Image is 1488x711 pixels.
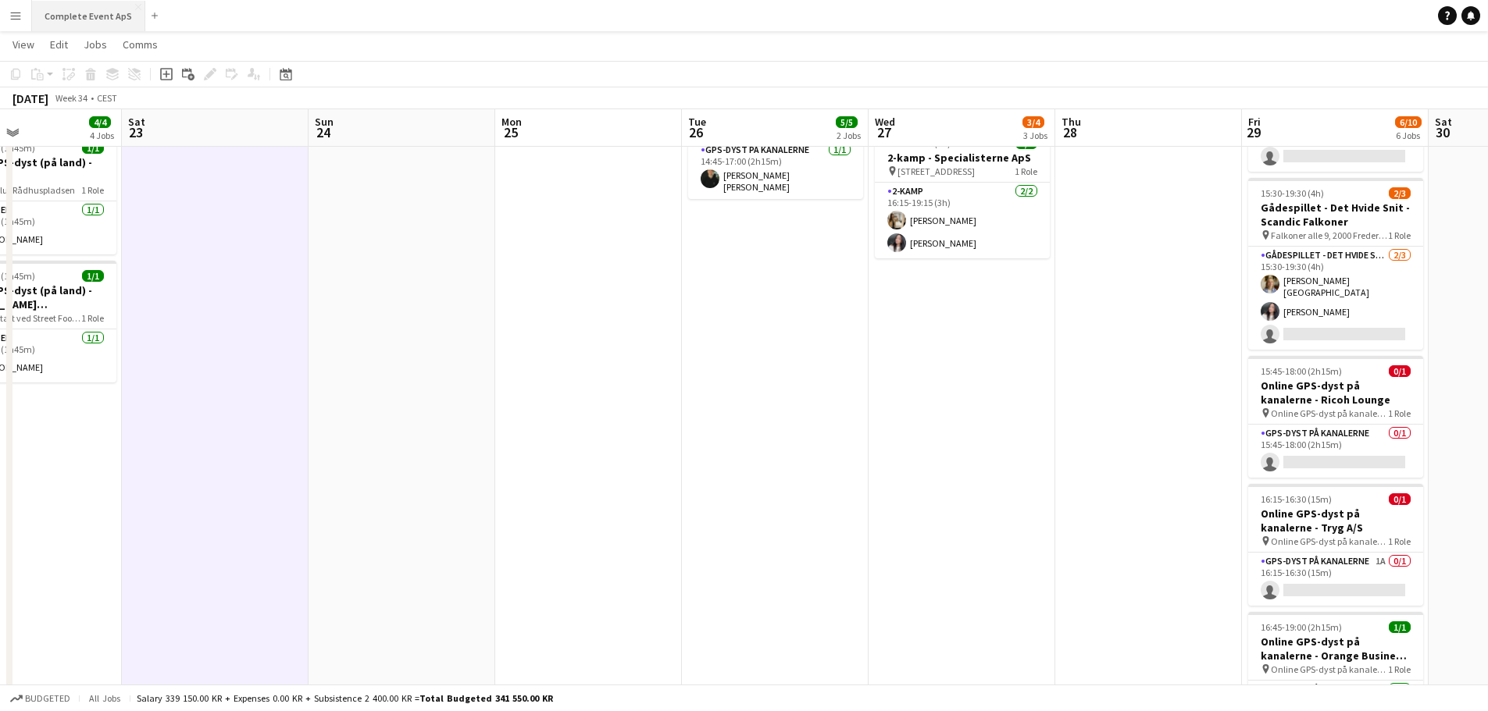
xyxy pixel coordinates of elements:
span: 2/3 [1389,187,1411,199]
h3: 2-kamp - Specialisterne ApS [875,151,1050,165]
span: Sun [315,115,334,129]
span: Week 34 [52,92,91,104]
app-card-role: 2-kamp2/216:15-19:15 (3h)[PERSON_NAME][PERSON_NAME] [875,183,1050,258]
span: 25 [499,123,522,141]
span: Online GPS-dyst på kanalerne [1271,663,1388,675]
span: Sat [1435,115,1452,129]
span: 1 Role [1388,535,1411,547]
span: 1 Role [1015,165,1037,177]
span: Sat [128,115,145,129]
app-job-card: 15:45-18:00 (2h15m)0/1Online GPS-dyst på kanalerne - Ricoh Lounge Online GPS-dyst på kanalerne1 R... [1248,356,1423,478]
span: 0/1 [1389,365,1411,377]
h3: Online GPS-dyst på kanalerne - Tryg A/S [1248,507,1423,535]
h3: Gådespillet - Det Hvide Snit - Scandic Falkoner [1248,201,1423,229]
span: 16:15-16:30 (15m) [1261,493,1332,505]
span: 1 Role [81,184,104,196]
span: Online GPS-dyst på kanalerne [1271,535,1388,547]
span: Mon [501,115,522,129]
div: 6 Jobs [1396,130,1421,141]
span: Jobs [84,37,107,52]
app-card-role: GPS-dyst på kanalerne1A0/116:15-16:30 (15m) [1248,553,1423,606]
span: Tue [688,115,706,129]
span: 1/1 [1389,621,1411,633]
span: 27 [872,123,895,141]
span: Budgeted [25,693,70,704]
span: 26 [686,123,706,141]
span: 28 [1059,123,1081,141]
span: 6/10 [1395,116,1422,128]
span: 15:30-19:30 (4h) [1261,187,1324,199]
a: Comms [116,34,164,55]
span: 23 [126,123,145,141]
span: Total Budgeted 341 550.00 KR [419,692,553,704]
div: 3 Jobs [1023,130,1047,141]
app-job-card: 15:30-19:30 (4h)2/3Gådespillet - Det Hvide Snit - Scandic Falkoner Falkoner alle 9, 2000 Frederik... [1248,178,1423,350]
span: Thu [1062,115,1081,129]
button: Budgeted [8,690,73,707]
span: View [12,37,34,52]
span: 30 [1433,123,1452,141]
app-job-card: 16:15-16:30 (15m)0/1Online GPS-dyst på kanalerne - Tryg A/S Online GPS-dyst på kanalerne1 RoleGPS... [1248,484,1423,606]
span: Comms [123,37,158,52]
span: 29 [1246,123,1261,141]
app-card-role: Gådespillet - Det Hvide Snit2/315:30-19:30 (4h)[PERSON_NAME][GEOGRAPHIC_DATA][PERSON_NAME] [1248,247,1423,350]
span: Falkoner alle 9, 2000 Frederiksberg - Scandic Falkoner [1271,229,1388,241]
span: Fri [1248,115,1261,129]
div: 4 Jobs [90,130,114,141]
a: Jobs [77,34,113,55]
span: 1 Role [1388,229,1411,241]
div: [DATE] [12,91,48,106]
span: 5/5 [836,116,858,128]
h3: Online GPS-dyst på kanalerne - Ricoh Lounge [1248,379,1423,407]
span: Edit [50,37,68,52]
span: 4/4 [89,116,111,128]
div: CEST [97,92,117,104]
span: 1/1 [82,270,104,282]
span: 1/1 [82,142,104,154]
span: 1 Role [81,312,104,324]
span: 24 [312,123,334,141]
span: 1 Role [1388,663,1411,675]
span: Online GPS-dyst på kanalerne [1271,407,1388,419]
span: 3/4 [1022,116,1044,128]
app-job-card: 16:15-19:15 (3h)2/22-kamp - Specialisterne ApS [STREET_ADDRESS]1 Role2-kamp2/216:15-19:15 (3h)[PE... [875,128,1050,258]
span: 15:45-18:00 (2h15m) [1261,365,1342,377]
span: 1 Role [1388,407,1411,419]
app-card-role: GPS-dyst på kanalerne1/114:45-17:00 (2h15m)[PERSON_NAME] [PERSON_NAME] [688,141,863,199]
span: 0/1 [1389,493,1411,505]
div: Salary 339 150.00 KR + Expenses 0.00 KR + Subsistence 2 400.00 KR = [137,692,553,704]
a: Edit [44,34,74,55]
span: [STREET_ADDRESS] [897,165,975,177]
span: 16:45-19:00 (2h15m) [1261,621,1342,633]
div: 2 Jobs [837,130,861,141]
span: All jobs [86,692,123,704]
h3: Online GPS-dyst på kanalerne - Orange Business [GEOGRAPHIC_DATA] [1248,635,1423,663]
a: View [6,34,41,55]
app-card-role: GPS-dyst på kanalerne0/115:45-18:00 (2h15m) [1248,425,1423,478]
span: Wed [875,115,895,129]
button: Complete Event ApS [32,1,145,31]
